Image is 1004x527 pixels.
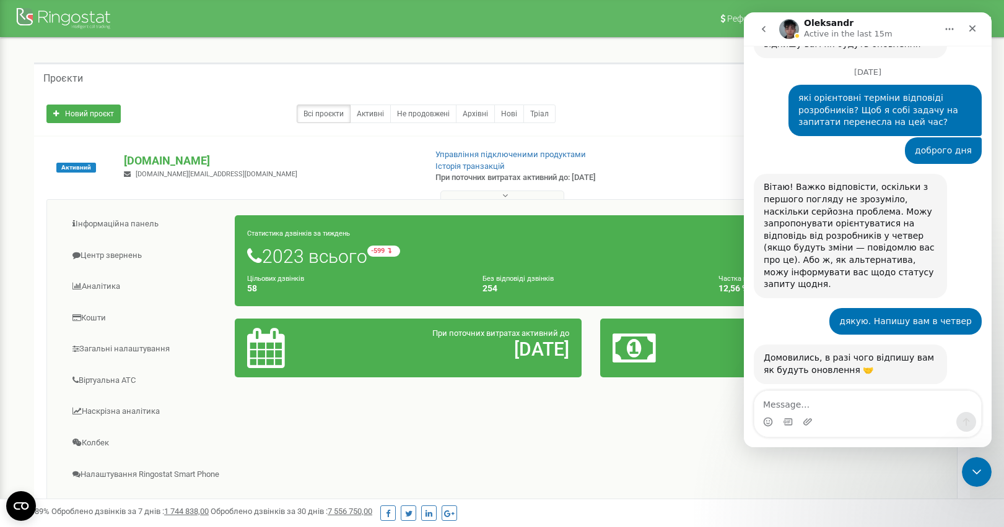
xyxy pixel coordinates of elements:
a: Інформаційна панель [56,209,235,239]
a: Загальні налаштування [56,334,235,364]
a: Активні [350,105,391,123]
small: Без відповіді дзвінків [482,275,554,283]
a: Новий проєкт [46,105,121,123]
span: При поточних витратах активний до [432,328,569,338]
a: Кошти [56,303,235,333]
a: Налаштування Ringostat Smart Phone [56,460,235,490]
h2: 2 294,64 $ [727,339,935,359]
iframe: Intercom live chat [962,457,992,487]
u: 1 744 838,00 [164,507,209,516]
h5: Проєкти [43,73,83,84]
a: Колбек [56,428,235,458]
a: Архівні [456,105,495,123]
h4: 254 [482,284,699,293]
a: Всі проєкти [297,105,351,123]
h2: [DATE] [360,339,569,359]
a: Віртуальна АТС [56,366,235,396]
h4: 12,56 % [718,284,935,293]
a: Історія транзакцій [435,161,505,171]
button: Open CMP widget [6,491,36,521]
h4: 58 [247,284,464,293]
span: [DOMAIN_NAME][EMAIL_ADDRESS][DOMAIN_NAME] [136,170,297,178]
a: Центр звернень [56,241,235,271]
a: Не продовжені [390,105,456,123]
small: Статистика дзвінків за тиждень [247,229,350,238]
u: 7 556 750,00 [328,507,372,516]
span: Оброблено дзвінків за 7 днів : [51,507,209,516]
small: Частка пропущених дзвінків [718,275,810,283]
a: Тріал [523,105,556,123]
p: При поточних витратах активний до: [DATE] [435,172,649,184]
iframe: Intercom live chat [744,12,992,447]
a: Наскрізна аналітика [56,396,235,427]
h1: 2023 всього [247,246,935,267]
a: Аналiтика [56,272,235,302]
a: Інтеграція [56,491,235,521]
a: Нові [494,105,524,123]
small: Цільових дзвінків [247,275,304,283]
span: Реферальна програма [727,14,819,24]
span: Активний [56,163,96,173]
p: [DOMAIN_NAME] [124,153,415,169]
a: Управління підключеними продуктами [435,150,586,159]
small: -599 [367,246,400,257]
span: Оброблено дзвінків за 30 днів : [211,507,372,516]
